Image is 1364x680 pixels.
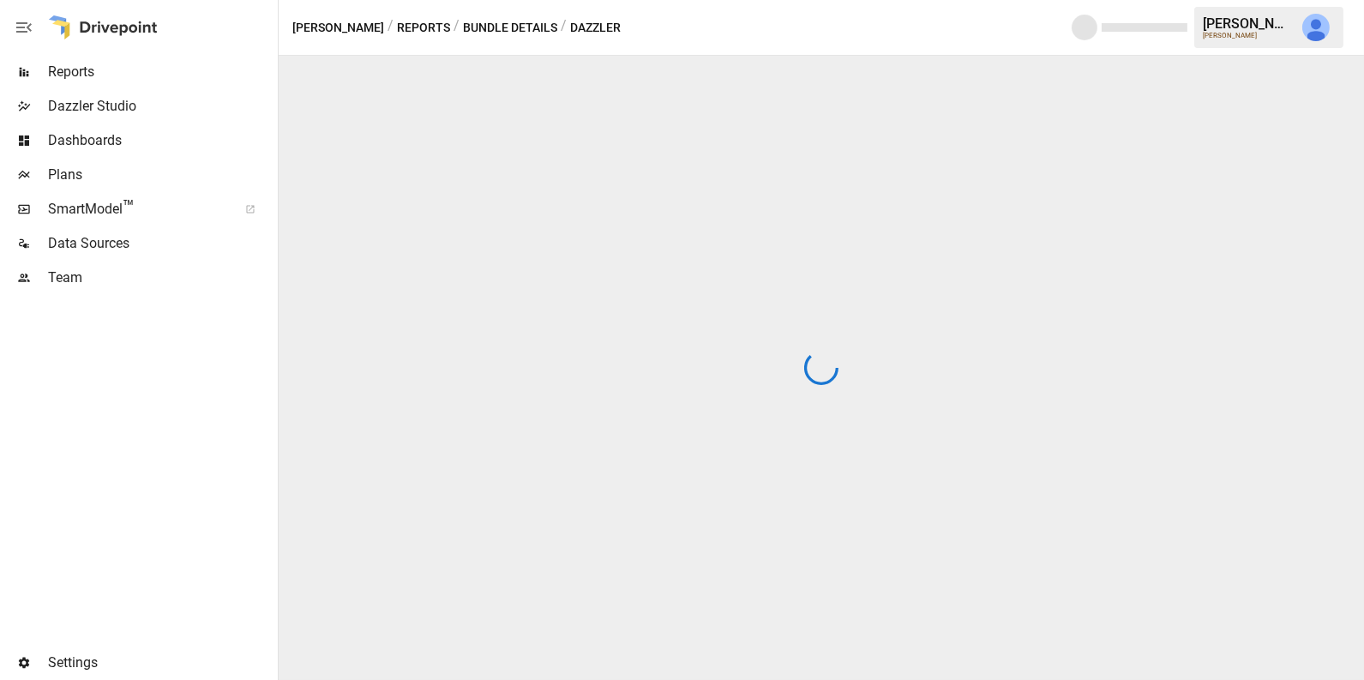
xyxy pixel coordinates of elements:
[48,268,274,288] span: Team
[1302,14,1330,41] img: Julie Wilton
[123,196,135,218] span: ™
[463,17,557,39] button: Bundle Details
[48,233,274,254] span: Data Sources
[48,165,274,185] span: Plans
[1203,32,1292,39] div: [PERSON_NAME]
[388,17,394,39] div: /
[454,17,460,39] div: /
[561,17,567,39] div: /
[48,199,226,220] span: SmartModel
[292,17,384,39] button: [PERSON_NAME]
[48,130,274,151] span: Dashboards
[397,17,450,39] button: Reports
[48,653,274,673] span: Settings
[1203,15,1292,32] div: [PERSON_NAME]
[48,62,274,82] span: Reports
[1292,3,1340,51] button: Julie Wilton
[48,96,274,117] span: Dazzler Studio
